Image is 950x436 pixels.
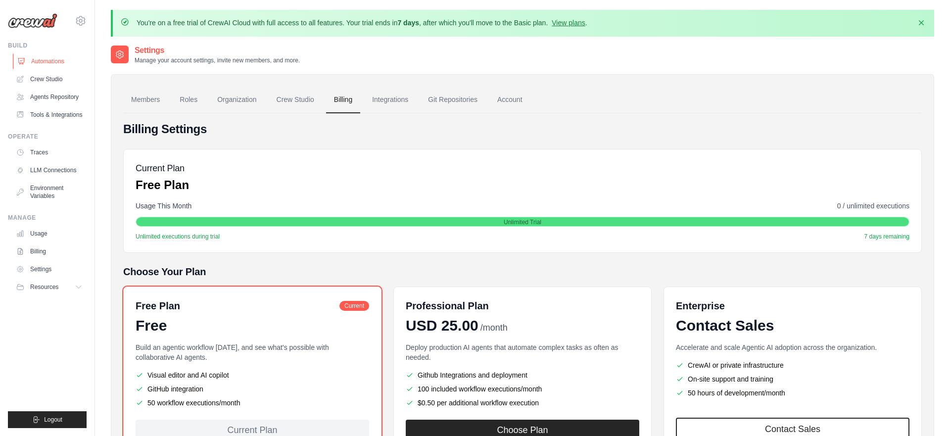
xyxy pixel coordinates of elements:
span: 7 days remaining [864,233,909,241]
h5: Current Plan [136,161,189,175]
a: Integrations [364,87,416,113]
li: CrewAI or private infrastructure [676,360,909,370]
a: View plans [552,19,585,27]
div: Manage [8,214,87,222]
a: Usage [12,226,87,242]
p: Deploy production AI agents that automate complex tasks as often as needed. [406,342,639,362]
li: 50 hours of development/month [676,388,909,398]
a: Agents Repository [12,89,87,105]
span: Logout [44,416,62,424]
a: Billing [12,243,87,259]
img: Logo [8,13,57,28]
a: Git Repositories [420,87,485,113]
span: Unlimited Trial [504,218,541,226]
h2: Settings [135,45,300,56]
p: You're on a free trial of CrewAI Cloud with full access to all features. Your trial ends in , aft... [137,18,587,28]
div: Operate [8,133,87,141]
a: Organization [209,87,264,113]
a: Crew Studio [269,87,322,113]
a: LLM Connections [12,162,87,178]
span: /month [480,321,508,335]
span: Unlimited executions during trial [136,233,220,241]
a: Automations [13,53,88,69]
div: Free [136,317,369,335]
a: Crew Studio [12,71,87,87]
a: Billing [326,87,360,113]
a: Account [489,87,530,113]
h6: Free Plan [136,299,180,313]
a: Traces [12,145,87,160]
span: Resources [30,283,58,291]
a: Roles [172,87,205,113]
strong: 7 days [397,19,419,27]
span: 0 / unlimited executions [837,201,909,211]
p: Accelerate and scale Agentic AI adoption across the organization. [676,342,909,352]
a: Environment Variables [12,180,87,204]
p: Manage your account settings, invite new members, and more. [135,56,300,64]
div: Build [8,42,87,49]
h5: Choose Your Plan [123,265,922,279]
h6: Professional Plan [406,299,489,313]
h4: Billing Settings [123,121,922,137]
li: On-site support and training [676,374,909,384]
button: Resources [12,279,87,295]
h6: Enterprise [676,299,909,313]
span: Current [339,301,369,311]
li: Github Integrations and deployment [406,370,639,380]
span: Usage This Month [136,201,191,211]
span: USD 25.00 [406,317,478,335]
a: Settings [12,261,87,277]
li: Visual editor and AI copilot [136,370,369,380]
li: 100 included workflow executions/month [406,384,639,394]
div: Contact Sales [676,317,909,335]
li: GitHub integration [136,384,369,394]
p: Free Plan [136,177,189,193]
li: $0.50 per additional workflow execution [406,398,639,408]
p: Build an agentic workflow [DATE], and see what's possible with collaborative AI agents. [136,342,369,362]
li: 50 workflow executions/month [136,398,369,408]
button: Logout [8,411,87,428]
a: Tools & Integrations [12,107,87,123]
a: Members [123,87,168,113]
